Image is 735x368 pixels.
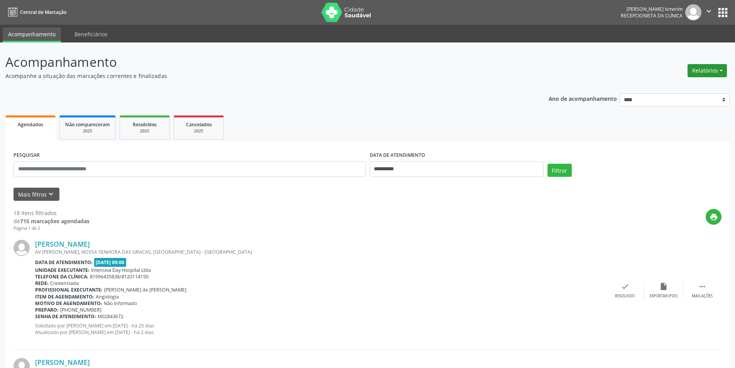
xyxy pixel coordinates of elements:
div: 2025 [179,128,218,134]
img: img [685,4,701,20]
p: Ano de acompanhamento [549,93,617,103]
p: Acompanhamento [5,53,512,72]
a: Acompanhamento [3,27,61,42]
span: Recepcionista da clínica [621,12,683,19]
span: [PERSON_NAME] de [PERSON_NAME] [104,287,186,293]
b: Data de atendimento: [35,259,93,266]
span: Intensiva Day Hospital Ltda [91,267,151,273]
span: M02843672 [98,313,123,320]
button: apps [716,6,730,19]
button:  [701,4,716,20]
b: Unidade executante: [35,267,90,273]
label: PESQUISAR [14,149,40,161]
div: Mais ações [692,293,713,299]
div: de [14,217,90,225]
b: Item de agendamento: [35,293,94,300]
span: [PHONE_NUMBER] [60,307,101,313]
i: keyboard_arrow_down [47,190,55,198]
label: DATA DE ATENDIMENTO [370,149,425,161]
a: Beneficiários [69,27,113,41]
img: img [14,240,30,256]
b: Telefone da clínica: [35,273,88,280]
i: print [710,213,718,221]
b: Motivo de agendamento: [35,300,102,307]
span: Angiologia [96,293,119,300]
div: 2025 [65,128,110,134]
div: AV [PERSON_NAME], NOSSA SENHORA DAS GRACAS, [GEOGRAPHIC_DATA] - [GEOGRAPHIC_DATA] [35,249,606,255]
span: 81996435838/8120114150 [90,273,149,280]
b: Profissional executante: [35,287,103,293]
span: Agendados [18,121,43,128]
span: Resolvidos [133,121,157,128]
div: 18 itens filtrados [14,209,90,217]
b: Senha de atendimento: [35,313,96,320]
span: Central de Marcação [20,9,66,15]
button: Filtrar [547,164,572,177]
i: check [621,282,629,291]
span: Não compareceram [65,121,110,128]
button: print [706,209,721,225]
i:  [698,282,706,291]
div: 2025 [125,128,164,134]
div: Resolvido [615,293,635,299]
button: Mais filtroskeyboard_arrow_down [14,188,59,201]
span: Credenciada [50,280,79,287]
a: [PERSON_NAME] [35,358,90,366]
i:  [705,7,713,15]
b: Rede: [35,280,49,287]
p: Acompanhe a situação das marcações correntes e finalizadas [5,72,512,80]
button: Relatórios [688,64,727,77]
div: [PERSON_NAME] Ismerim [621,6,683,12]
b: Preparo: [35,307,59,313]
div: Exportar (PDF) [650,293,678,299]
i: insert_drive_file [659,282,668,291]
span: Não informado [104,300,137,307]
span: Cancelados [186,121,212,128]
div: Página 1 de 2 [14,225,90,232]
strong: 715 marcações agendadas [20,217,90,225]
span: [DATE] 09:00 [94,258,127,267]
a: [PERSON_NAME] [35,240,90,248]
a: Central de Marcação [5,6,66,19]
p: Solicitado por [PERSON_NAME] em [DATE] - há 25 dias Atualizado por [PERSON_NAME] em [DATE] - há 2... [35,322,606,336]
